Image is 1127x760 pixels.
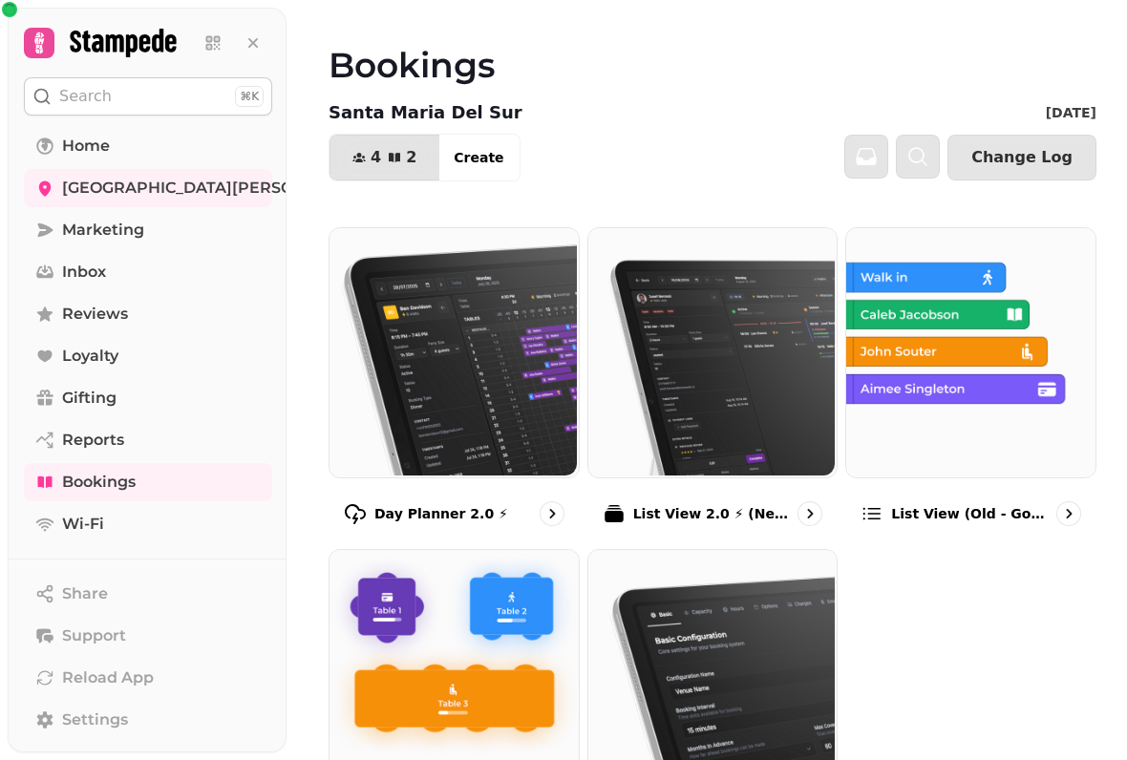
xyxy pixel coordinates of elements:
[24,211,272,249] a: Marketing
[947,135,1096,180] button: Change Log
[587,227,839,541] a: List View 2.0 ⚡ (New)List View 2.0 ⚡ (New)
[971,150,1073,165] span: Change Log
[800,504,819,523] svg: go to
[62,582,108,605] span: Share
[454,151,503,164] span: Create
[586,226,836,475] img: List View 2.0 ⚡ (New)
[62,513,104,536] span: Wi-Fi
[24,77,272,116] button: Search⌘K
[24,379,272,417] a: Gifting
[62,345,118,368] span: Loyalty
[1059,504,1078,523] svg: go to
[371,150,381,165] span: 4
[62,261,106,284] span: Inbox
[845,227,1096,541] a: List view (Old - going soon)List view (Old - going soon)
[1046,103,1096,122] p: [DATE]
[62,471,136,494] span: Bookings
[62,429,124,452] span: Reports
[24,659,272,697] button: Reload App
[62,624,126,647] span: Support
[24,295,272,333] a: Reviews
[24,421,272,459] a: Reports
[24,337,272,375] a: Loyalty
[24,169,272,207] a: [GEOGRAPHIC_DATA][PERSON_NAME]
[542,504,562,523] svg: go to
[24,575,272,613] button: Share
[62,387,117,410] span: Gifting
[406,150,416,165] span: 2
[24,463,272,501] a: Bookings
[62,219,144,242] span: Marketing
[24,701,272,739] a: Settings
[374,504,508,523] p: Day Planner 2.0 ⚡
[329,227,580,541] a: Day Planner 2.0 ⚡Day Planner 2.0 ⚡
[62,666,154,689] span: Reload App
[62,708,128,731] span: Settings
[59,85,112,108] p: Search
[24,253,272,291] a: Inbox
[844,226,1094,475] img: List view (Old - going soon)
[891,504,1049,523] p: List view (Old - going soon)
[235,86,264,107] div: ⌘K
[633,504,791,523] p: List View 2.0 ⚡ (New)
[438,135,519,180] button: Create
[62,177,368,200] span: [GEOGRAPHIC_DATA][PERSON_NAME]
[24,127,272,165] a: Home
[24,617,272,655] button: Support
[62,303,128,326] span: Reviews
[330,135,439,180] button: 42
[62,135,110,158] span: Home
[329,99,522,126] p: Santa Maria Del Sur
[328,226,577,475] img: Day Planner 2.0 ⚡
[24,505,272,543] a: Wi-Fi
